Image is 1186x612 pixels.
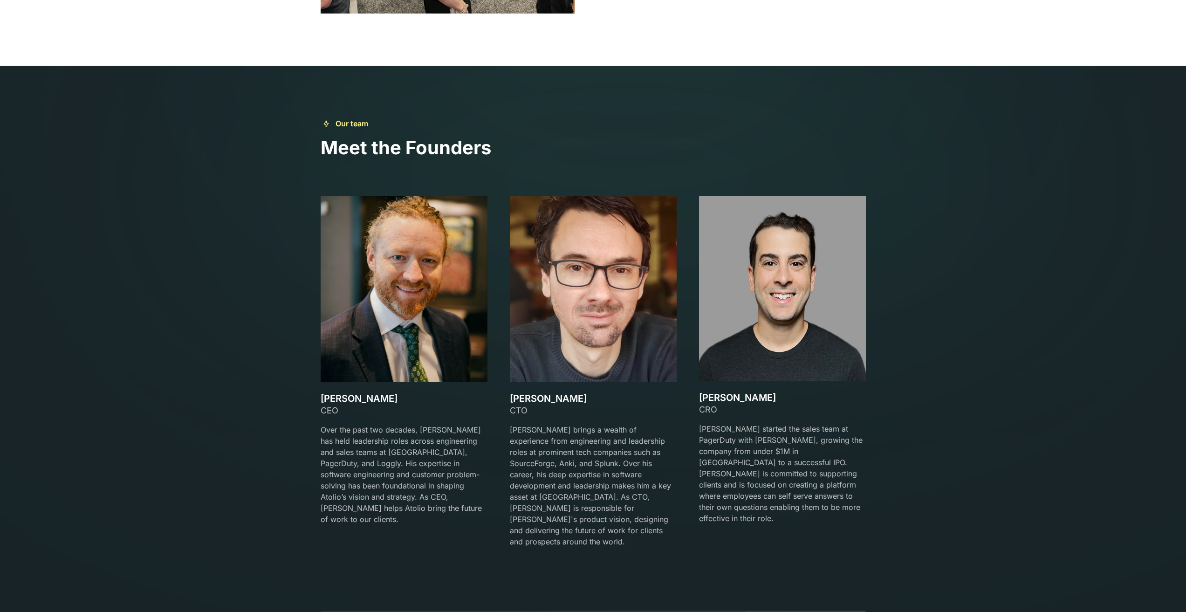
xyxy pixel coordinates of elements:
[510,393,677,404] h3: [PERSON_NAME]
[321,404,487,417] div: CEO
[510,424,677,547] p: [PERSON_NAME] brings a wealth of experience from engineering and leadership roles at prominent te...
[510,404,677,417] div: CTO
[1139,567,1186,612] iframe: Chat Widget
[699,196,866,381] img: team
[321,196,487,382] img: team
[321,424,487,525] p: Over the past two decades, [PERSON_NAME] has held leadership roles across engineering and sales t...
[321,137,866,159] h2: Meet the Founders
[510,196,677,382] img: team
[336,118,368,129] div: Our team
[699,403,866,416] div: CRO
[321,393,487,404] h3: [PERSON_NAME]
[699,423,866,524] p: [PERSON_NAME] started the sales team at PagerDuty with [PERSON_NAME], growing the company from un...
[699,392,866,403] h3: [PERSON_NAME]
